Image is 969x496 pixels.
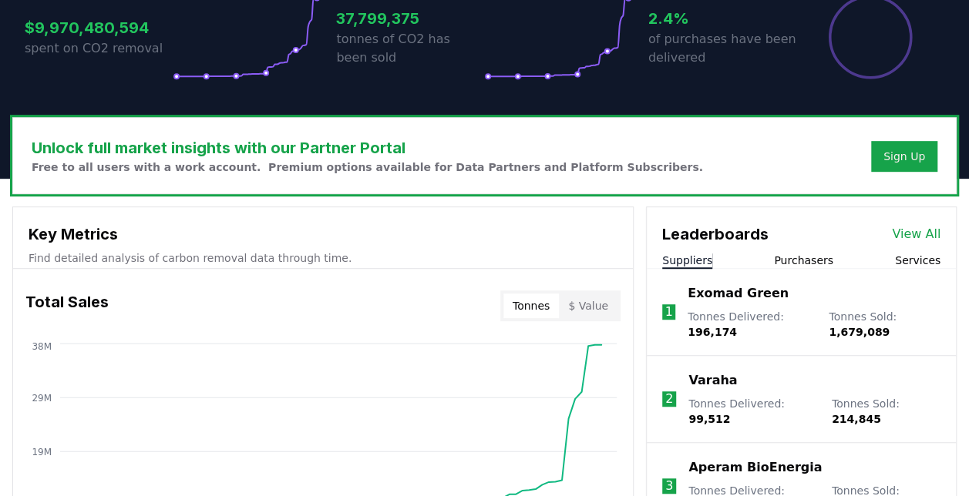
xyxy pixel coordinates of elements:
h3: Leaderboards [662,223,769,246]
p: tonnes of CO2 has been sold [336,30,484,67]
span: 1,679,089 [829,326,890,338]
a: Varaha [688,371,737,390]
tspan: 29M [32,392,52,403]
a: Aperam BioEnergia [688,458,822,477]
h3: Unlock full market insights with our Partner Portal [32,136,703,159]
p: Tonnes Sold : [832,396,940,427]
button: Tonnes [503,293,559,318]
p: Free to all users with a work account. Premium options available for Data Partners and Platform S... [32,159,703,175]
p: of purchases have been delivered [648,30,796,67]
button: Suppliers [662,253,712,268]
h3: Key Metrics [29,223,617,246]
h3: $9,970,480,594 [25,16,173,39]
button: Sign Up [871,141,937,172]
a: View All [892,225,940,243]
p: Find detailed analysis of carbon removal data through time. [29,250,617,266]
tspan: 38M [32,341,52,352]
button: Purchasers [774,253,833,268]
p: 2 [665,390,673,408]
p: Tonnes Delivered : [688,396,816,427]
p: 1 [665,303,672,321]
p: spent on CO2 removal [25,39,173,58]
h3: Total Sales [25,290,109,321]
h3: 2.4% [648,7,796,30]
p: 3 [665,477,673,495]
button: Services [895,253,940,268]
span: 196,174 [688,326,737,338]
span: 214,845 [832,413,881,425]
span: 99,512 [688,413,730,425]
tspan: 19M [32,446,52,457]
p: Tonnes Sold : [829,309,940,340]
p: Tonnes Delivered : [688,309,813,340]
h3: 37,799,375 [336,7,484,30]
a: Sign Up [883,149,925,164]
button: $ Value [559,293,617,318]
a: Exomad Green [688,284,789,303]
